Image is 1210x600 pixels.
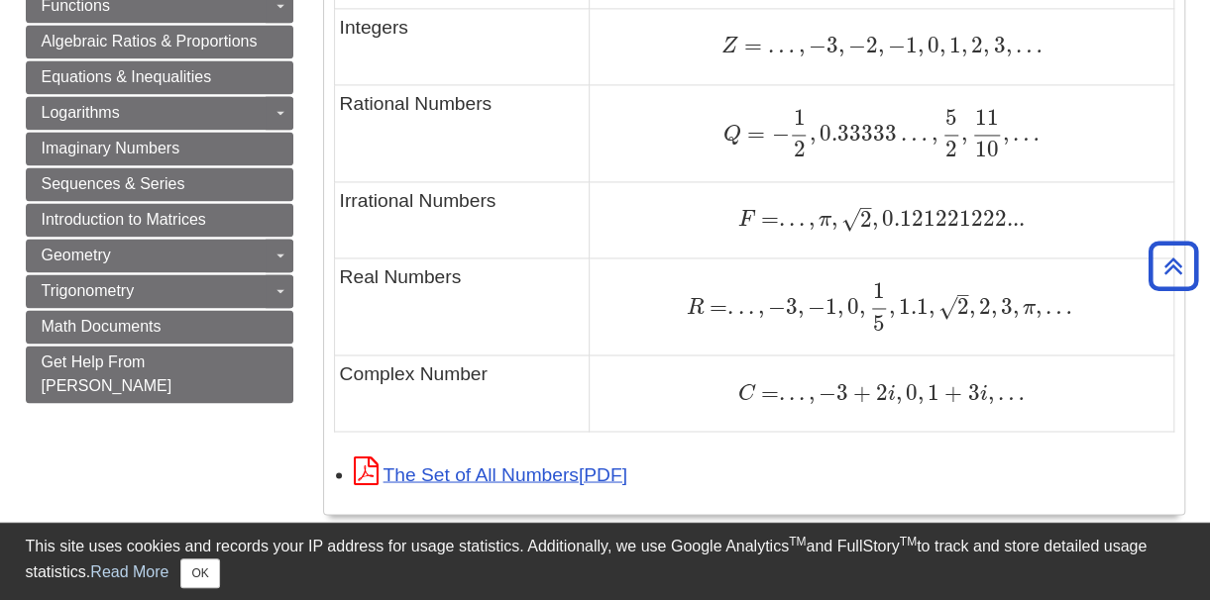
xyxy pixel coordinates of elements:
[815,120,896,147] span: 0.33333
[939,379,962,406] span: +
[884,32,906,58] span: −
[738,383,755,405] span: C
[738,32,762,58] span: =
[983,32,989,58] span: ,
[789,535,806,549] sup: TM
[803,293,825,320] span: −
[906,32,918,58] span: 1
[836,379,848,406] span: 3
[873,277,885,304] span: 1
[961,32,967,58] span: ,
[26,60,293,94] a: Equations & Inequalities
[939,32,945,58] span: ,
[938,293,957,320] span: √
[334,355,590,432] td: Complex Number
[975,293,991,320] span: 2
[42,247,111,263] span: Geometry
[957,281,969,308] span: –
[895,293,929,320] span: 1.1
[815,209,831,231] span: π
[843,293,859,320] span: 0
[1036,293,1042,320] span: ,
[848,379,871,406] span: +
[1019,297,1036,319] span: π
[753,293,763,320] span: ,
[1013,293,1019,320] span: ,
[26,132,293,165] a: Imaginary Numbers
[993,379,1024,406] span: …
[967,32,983,58] span: 2
[945,136,957,162] span: 2
[825,293,837,320] span: 1
[805,379,815,406] span: ,
[733,293,743,320] span: .
[997,293,1013,320] span: 3
[795,205,805,232] span: .
[866,32,878,58] span: 2
[354,463,627,484] a: Link opens in new window
[896,120,927,147] span: …
[841,206,860,233] span: √
[334,84,590,181] td: Rational Numbers
[826,32,838,58] span: 3
[1005,32,1011,58] span: ,
[888,383,896,405] span: i
[763,293,785,320] span: −
[809,120,815,147] span: ,
[918,32,924,58] span: ,
[334,8,590,84] td: Integers
[900,535,917,549] sup: TM
[896,379,902,406] span: ,
[987,379,993,406] span: ,
[991,293,997,320] span: ,
[859,293,865,320] span: ,
[979,383,987,405] span: i
[945,32,961,58] span: 1
[704,293,727,320] span: =
[860,194,872,221] span: –
[805,32,826,58] span: −
[785,293,797,320] span: 3
[962,379,979,406] span: 3
[42,353,172,394] span: Get Help From [PERSON_NAME]
[795,379,805,406] span: .
[805,205,815,232] span: ,
[1003,120,1009,147] span: ,
[785,205,795,232] span: .
[743,293,753,320] span: .
[26,310,293,344] a: Math Documents
[860,206,872,233] span: 2
[975,104,999,131] span: 11
[42,140,180,156] span: Imaginary Numbers
[889,293,895,320] span: ,
[1009,120,1040,147] span: …
[26,167,293,201] a: Sequences & Series
[180,558,219,588] button: Close
[779,379,785,406] span: .
[1142,252,1205,279] a: Back to Top
[989,32,1005,58] span: 3
[872,205,878,232] span: ,
[42,33,258,50] span: Algebraic Ratios & Proportions
[945,104,957,131] span: 5
[42,104,120,121] span: Logarithms
[42,318,162,335] span: Math Documents
[844,32,866,58] span: −
[837,293,843,320] span: ,
[878,32,884,58] span: ,
[727,293,733,320] span: .
[975,136,999,162] span: 10
[795,32,805,58] span: ,
[334,182,590,258] td: Irrational Numbers
[957,293,969,320] span: 2
[755,379,779,406] span: =
[969,293,975,320] span: ,
[90,563,168,580] a: Read More
[871,379,888,406] span: 2
[793,136,805,162] span: 2
[26,346,293,403] a: Get Help From [PERSON_NAME]
[26,535,1185,588] div: This site uses cookies and records your IP address for usage statistics. Additionally, we use Goo...
[26,274,293,308] a: Trigonometry
[838,32,844,58] span: ,
[928,120,937,147] span: ,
